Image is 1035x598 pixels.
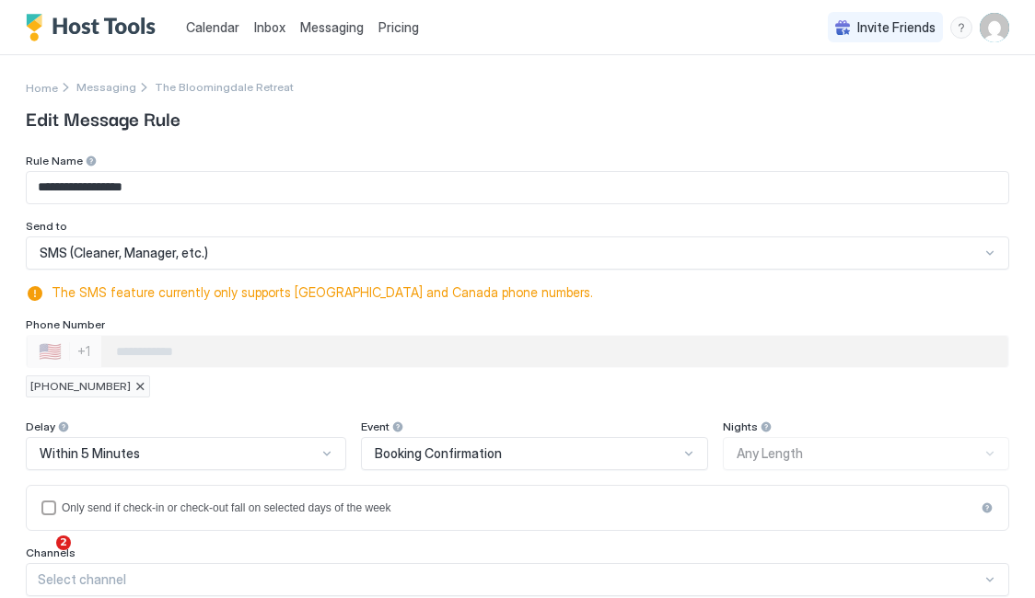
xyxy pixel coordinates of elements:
[26,104,1009,132] span: Edit Message Rule
[39,340,62,362] div: 🇺🇸
[26,81,58,95] span: Home
[186,19,239,35] span: Calendar
[52,284,1002,301] span: The SMS feature currently only supports [GEOGRAPHIC_DATA] and Canada phone numbers.
[300,17,364,37] a: Messaging
[980,13,1009,42] div: User profile
[40,445,140,462] span: Within 5 Minutes
[28,336,101,367] div: Countries button
[26,77,58,97] div: Breadcrumb
[26,219,67,233] span: Send to
[77,343,90,360] div: +1
[40,245,208,261] span: SMS (Cleaner, Manager, etc.)
[26,14,164,41] a: Host Tools Logo
[950,17,972,39] div: menu
[26,77,58,97] a: Home
[56,535,71,550] span: 2
[375,445,502,462] span: Booking Confirmation
[378,19,419,36] span: Pricing
[857,19,936,36] span: Invite Friends
[38,571,982,588] div: Select channel
[254,19,285,35] span: Inbox
[101,335,1007,368] input: Phone Number input
[41,500,994,515] div: isLimited
[18,535,63,580] iframe: Intercom live chat
[30,378,131,395] span: [PHONE_NUMBER]
[76,80,136,94] div: Breadcrumb
[723,420,758,433] span: Nights
[26,317,105,331] span: Phone Number
[155,80,294,94] span: Breadcrumb
[26,154,83,167] span: Rule Name
[254,17,285,37] a: Inbox
[186,17,239,37] a: Calendar
[361,420,390,433] span: Event
[62,501,975,514] div: Only send if check-in or check-out fall on selected days of the week
[300,19,364,35] span: Messaging
[27,172,1008,203] input: Input Field
[26,420,55,433] span: Delay
[76,80,136,94] span: Messaging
